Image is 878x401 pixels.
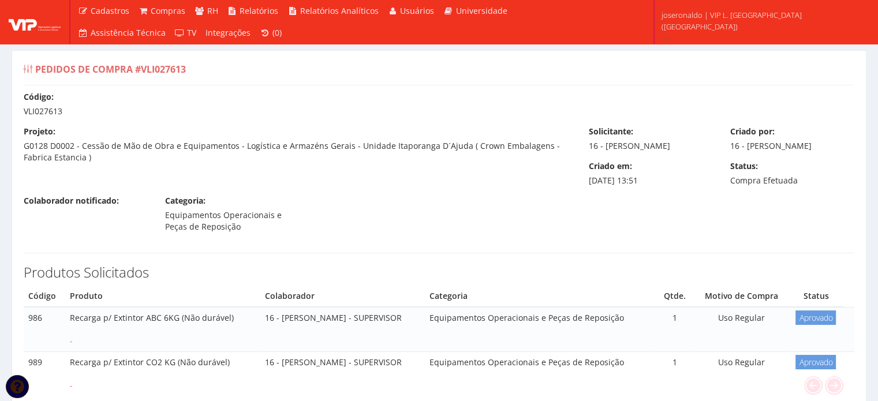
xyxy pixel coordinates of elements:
div: Equipamentos Operacionais e Peças de Reposição [156,195,298,233]
label: Código: [24,91,54,103]
td: 1 [655,352,695,396]
label: Criado em: [589,160,632,172]
div: Compra Efetuada [722,160,863,186]
span: Usuários [400,5,434,16]
span: Integrações [206,27,251,38]
th: Produto [65,286,260,307]
span: Compras [151,5,185,16]
img: logo [9,13,61,31]
span: Assistência Técnica [91,27,166,38]
span: - [70,380,73,391]
div: [DATE] 13:51 [580,160,722,186]
td: Recarga p/ Extintor CO2 KG (Não durável) [65,352,260,396]
div: VLI027613 [15,91,863,117]
span: TV [187,27,196,38]
span: - [70,335,73,346]
a: TV [170,22,201,44]
span: Cadastros [91,5,129,16]
div: G0128 D0002 - Cessão de Mão de Obra e Equipamentos - Logística e Armazéns Gerais - Unidade Itapor... [15,126,580,163]
th: Quantidade [655,286,695,307]
label: Colaborador notificado: [24,195,119,207]
td: Recarga p/ Extintor ABC 6KG (Não durável) [65,307,260,351]
a: (0) [255,22,286,44]
div: 16 - [PERSON_NAME] [722,126,863,152]
td: Equipamentos Operacionais e Peças de Reposição [425,352,655,396]
span: Pedidos de Compra #VLI027613 [35,63,186,76]
td: 986 [24,307,65,351]
th: Categoria do Produto [425,286,655,307]
span: Universidade [456,5,507,16]
label: Status: [730,160,758,172]
td: 1 [655,307,695,351]
label: Categoria: [165,195,206,207]
th: Código [24,286,65,307]
span: Relatórios [240,5,278,16]
label: Solicitante: [589,126,633,137]
span: Aprovado [795,355,836,369]
th: Motivo de Compra [695,286,788,307]
td: Uso Regular [695,307,788,351]
span: joseronaldo | VIP L. [GEOGRAPHIC_DATA] ([GEOGRAPHIC_DATA]) [662,9,863,32]
a: Integrações [201,22,255,44]
label: Criado por: [730,126,775,137]
a: Assistência Técnica [73,22,170,44]
span: Aprovado [795,310,836,325]
td: 989 [24,352,65,396]
span: (0) [272,27,282,38]
th: Status [788,286,844,307]
td: Equipamentos Operacionais e Peças de Reposição [425,307,655,351]
span: RH [207,5,218,16]
th: Colaborador [260,286,425,307]
td: 16 - [PERSON_NAME] - SUPERVISOR [260,307,425,351]
label: Projeto: [24,126,55,137]
td: 16 - [PERSON_NAME] - SUPERVISOR [260,352,425,396]
div: 16 - [PERSON_NAME] [580,126,722,152]
h3: Produtos Solicitados [24,265,854,280]
span: Relatórios Analíticos [300,5,379,16]
td: Uso Regular [695,352,788,396]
